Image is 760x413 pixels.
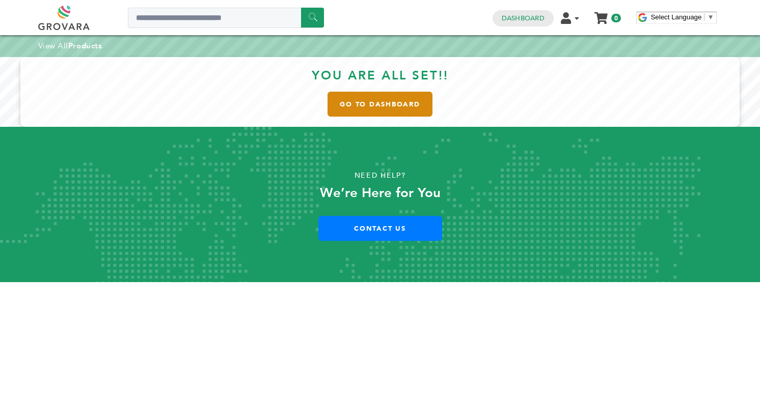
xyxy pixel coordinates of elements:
a: Select Language​ [650,13,714,21]
a: Dashboard [502,14,545,23]
p: Need Help? [38,168,722,183]
input: Search a product or brand... [128,8,324,28]
a: Contact Us [318,216,442,241]
h3: You are all set!! [31,67,729,92]
span: Select Language [650,13,701,21]
span: 0 [611,14,621,22]
span: ▼ [707,13,714,21]
strong: We’re Here for You [320,184,441,202]
a: Go to Dashboard [328,92,432,117]
a: My Cart [595,9,607,20]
